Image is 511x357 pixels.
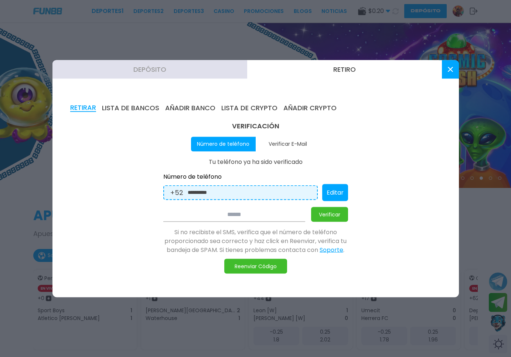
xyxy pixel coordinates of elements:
button: LISTA DE BANCOS [102,104,159,112]
p: Número de teléfono [163,172,348,181]
button: Verificar [311,207,348,222]
button: Retiro [247,60,442,78]
p: +52 [170,188,183,198]
button: AÑADIR BANCO [165,104,215,112]
p: Tu teléfono ya ha sido verificado [163,157,348,166]
p: Si no recibiste el SMS, verifica que el número de teléfono proporcionado sea correcto y haz click... [163,228,348,254]
button: Editar [322,184,348,201]
button: LISTA DE CRYPTO [221,104,277,112]
button: Soporte [320,245,343,254]
button: AÑADIR CRYPTO [283,104,337,112]
button: RETIRAR [70,104,96,112]
button: Depósito [52,60,247,78]
h3: VERIFICACIÓN [163,121,348,131]
button: Verificar E-Mail [256,137,320,151]
button: Reenviar Código [224,259,287,273]
button: Número de teléfono [191,137,256,151]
